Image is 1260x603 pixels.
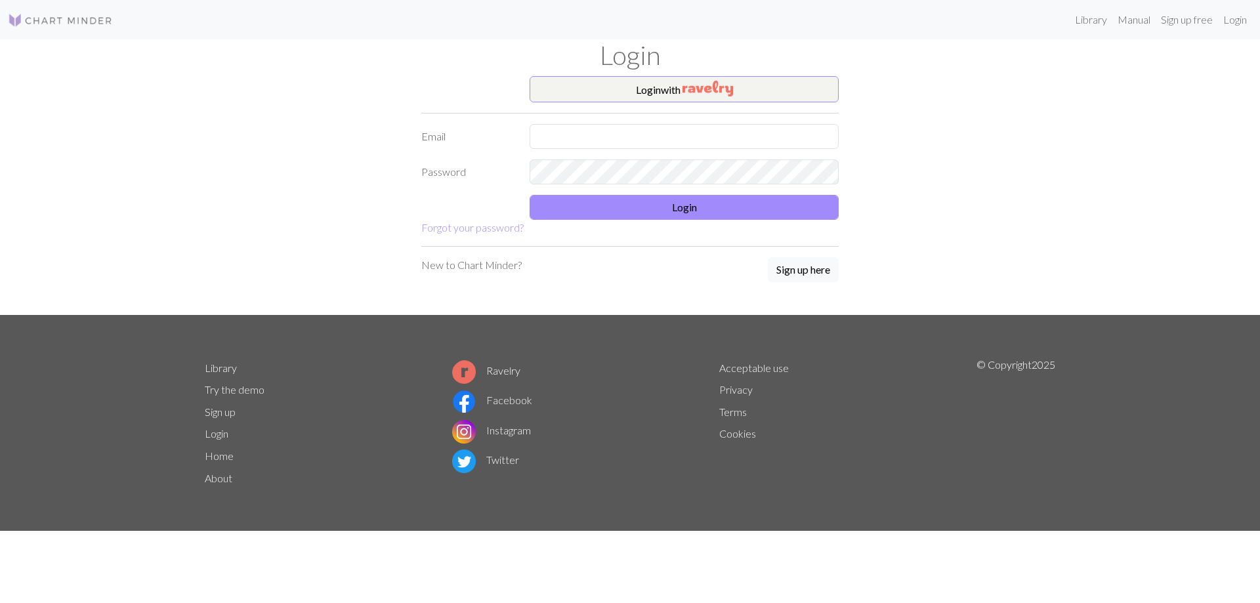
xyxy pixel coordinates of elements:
a: Twitter [452,453,519,466]
a: Login [205,427,228,440]
a: Sign up [205,405,236,418]
a: Privacy [719,383,753,396]
a: Home [205,449,234,462]
label: Password [413,159,522,184]
a: Forgot your password? [421,221,524,234]
a: Sign up free [1156,7,1218,33]
a: Sign up here [768,257,839,283]
img: Facebook logo [452,390,476,413]
p: © Copyright 2025 [976,357,1055,489]
button: Loginwith [530,76,839,102]
a: Instagram [452,424,531,436]
img: Instagram logo [452,420,476,444]
a: Facebook [452,394,532,406]
label: Email [413,124,522,149]
a: Cookies [719,427,756,440]
a: Acceptable use [719,362,789,374]
img: Logo [8,12,113,28]
button: Sign up here [768,257,839,282]
img: Ravelry logo [452,360,476,384]
a: Terms [719,405,747,418]
h1: Login [197,39,1063,71]
img: Ravelry [682,81,733,96]
a: Manual [1112,7,1156,33]
a: Library [205,362,237,374]
img: Twitter logo [452,449,476,473]
a: Try the demo [205,383,264,396]
button: Login [530,195,839,220]
a: Ravelry [452,364,520,377]
a: Library [1070,7,1112,33]
a: Login [1218,7,1252,33]
a: About [205,472,232,484]
p: New to Chart Minder? [421,257,522,273]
